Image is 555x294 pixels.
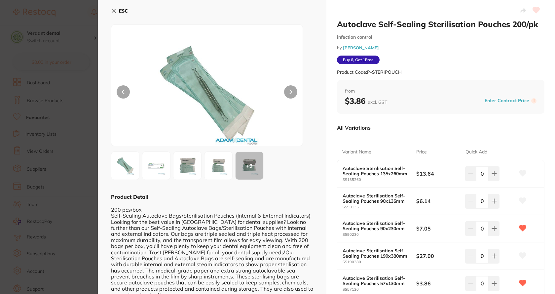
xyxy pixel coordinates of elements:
[343,287,416,292] small: SS57130
[206,154,230,178] img: MzgwLmpwZw
[343,260,416,264] small: SS190380
[111,5,128,17] button: ESC
[119,8,128,14] b: ESC
[345,96,387,106] b: $3.86
[343,205,416,209] small: SS90135
[236,152,263,180] div: + 9
[337,56,380,64] span: Buy 6, Get 1 Free
[531,98,536,104] label: i
[343,221,409,231] b: Autoclave Sterilisation Self- Sealing Pouches 90x230mm
[337,124,371,131] p: All Variations
[345,88,536,95] span: from
[343,248,409,259] b: Autoclave Sterilisation Self- Sealing Pouches 190x380mm
[337,45,544,50] small: by
[416,252,461,260] b: $27.00
[416,149,427,155] p: Price
[150,41,265,146] img: UklQT1VDSC5qcGc
[416,170,461,177] b: $13.64
[465,149,487,155] p: Quick Add
[416,225,461,232] b: $7.05
[343,178,416,182] small: SS135260
[144,154,168,178] img: MzBfMi5qcGc
[175,154,199,178] img: MjYwLmpwZw
[337,19,544,29] h2: Autoclave Self-Sealing Sterilisation Pouches 200/pk
[416,280,461,287] b: $3.86
[416,197,461,205] b: $6.14
[343,232,416,237] small: SS90230
[111,193,148,200] b: Product Detail
[235,151,264,180] button: +9
[343,45,379,50] a: [PERSON_NAME]
[113,154,137,178] img: UklQT1VDSC5qcGc
[368,99,387,105] span: excl. GST
[343,275,409,286] b: Autoclave Sterilisation Self- Sealing Pouches 57x130mm
[343,193,409,204] b: Autoclave Sterilisation Self- Sealing Pouches 90x135mm
[342,149,371,155] p: Variant Name
[483,98,531,104] button: Enter Contract Price
[337,34,544,40] small: infection control
[337,69,402,75] small: Product Code: P-STERIPOUCH
[343,166,409,176] b: Autoclave Sterilisation Self- Sealing Pouches 135x260mm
